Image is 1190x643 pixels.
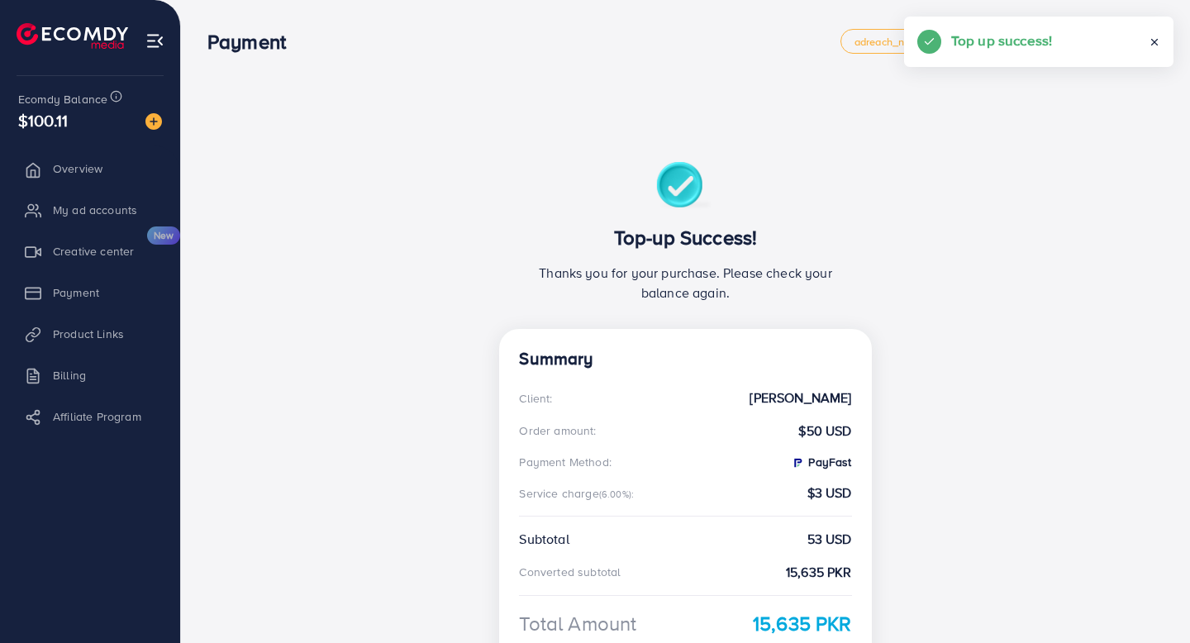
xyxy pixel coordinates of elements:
strong: $3 USD [807,483,852,502]
img: success [656,162,715,212]
img: image [145,113,162,130]
span: Ecomdy Balance [18,91,107,107]
a: adreach_new_package [840,29,979,54]
strong: 15,635 PKR [753,609,852,638]
strong: 53 USD [807,530,852,549]
span: adreach_new_package [854,36,965,47]
strong: $50 USD [798,422,851,441]
strong: PayFast [791,454,851,470]
p: Thanks you for your purchase. Please check your balance again. [519,263,851,302]
div: Order amount: [519,422,596,439]
div: Subtotal [519,530,569,549]
strong: [PERSON_NAME] [750,388,851,407]
h3: Payment [207,30,299,54]
img: PayFast [791,456,804,469]
h4: Summary [519,349,851,369]
h5: Top up success! [951,30,1052,51]
div: Client: [519,390,552,407]
div: Converted subtotal [519,564,621,580]
img: menu [145,31,164,50]
div: Payment Method: [519,454,611,470]
div: Service charge [519,485,639,502]
strong: 15,635 PKR [786,563,852,582]
img: logo [17,23,128,49]
h3: Top-up Success! [519,226,851,250]
div: Total Amount [519,609,636,638]
span: $100.11 [18,108,68,132]
small: (6.00%): [599,488,634,501]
